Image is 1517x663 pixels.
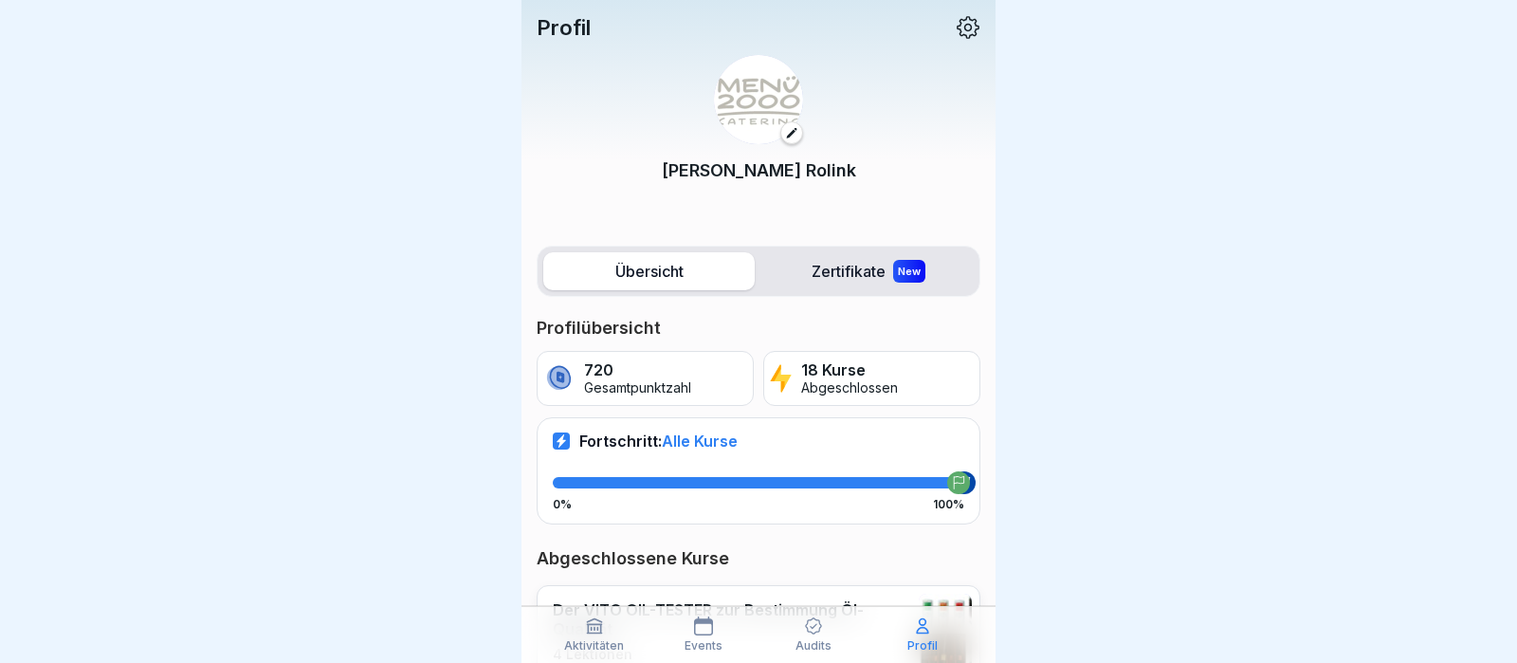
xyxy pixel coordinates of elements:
[801,380,898,396] p: Abgeschlossen
[584,380,691,396] p: Gesamtpunktzahl
[762,252,974,290] label: Zertifikate
[564,639,624,653] p: Aktivitäten
[714,55,803,144] img: v3gslzn6hrr8yse5yrk8o2yg.png
[685,639,722,653] p: Events
[801,361,898,379] p: 18 Kurse
[662,432,738,451] span: Alle Kurse
[662,157,856,183] p: [PERSON_NAME] Rolink
[537,15,591,40] p: Profil
[579,432,738,451] p: Fortschritt:
[537,547,980,570] p: Abgeschlossene Kurse
[907,639,938,653] p: Profil
[543,252,755,290] label: Übersicht
[893,260,925,283] div: New
[795,639,832,653] p: Audits
[543,362,575,395] img: coin.svg
[770,362,792,395] img: lightning.svg
[553,600,909,638] p: Der VITO OIL-TESTER zur Bestimmung Öl-Qualität
[933,498,964,511] p: 100%
[553,498,572,511] p: 0%
[537,317,980,340] p: Profilübersicht
[584,361,691,379] p: 720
